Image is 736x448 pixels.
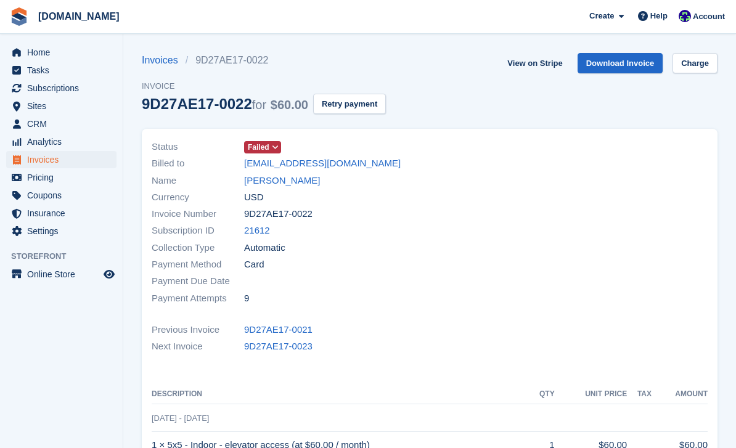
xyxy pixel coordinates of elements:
a: Charge [673,53,718,73]
th: Amount [652,385,708,404]
th: Tax [627,385,652,404]
a: menu [6,187,117,204]
nav: breadcrumbs [142,53,386,68]
span: Invoices [27,151,101,168]
span: [DATE] - [DATE] [152,413,209,423]
span: Pricing [27,169,101,186]
span: Payment Due Date [152,274,244,288]
span: Subscriptions [27,79,101,97]
span: Name [152,174,244,188]
span: $60.00 [271,98,308,112]
span: Payment Method [152,258,244,272]
span: Next Invoice [152,340,244,354]
span: Billed to [152,157,244,171]
a: menu [6,266,117,283]
img: stora-icon-8386f47178a22dfd0bd8f6a31ec36ba5ce8667c1dd55bd0f319d3a0aa187defe.svg [10,7,28,26]
a: View on Stripe [502,53,567,73]
span: for [252,98,266,112]
span: Collection Type [152,241,244,255]
th: Description [152,385,528,404]
span: Failed [248,142,269,153]
span: Automatic [244,241,285,255]
span: CRM [27,115,101,132]
span: Online Store [27,266,101,283]
a: menu [6,169,117,186]
a: [EMAIL_ADDRESS][DOMAIN_NAME] [244,157,401,171]
span: 9 [244,291,249,306]
a: menu [6,62,117,79]
a: Download Invoice [578,53,663,73]
a: menu [6,44,117,61]
span: Tasks [27,62,101,79]
a: menu [6,205,117,222]
a: menu [6,97,117,115]
span: Currency [152,190,244,205]
span: Settings [27,222,101,240]
span: USD [244,190,264,205]
a: menu [6,115,117,132]
span: Status [152,140,244,154]
a: 9D27AE17-0021 [244,323,313,337]
a: Failed [244,140,281,154]
a: menu [6,133,117,150]
span: Payment Attempts [152,291,244,306]
img: Mike Gruttadaro [679,10,691,22]
span: Subscription ID [152,224,244,238]
span: Card [244,258,264,272]
span: Previous Invoice [152,323,244,337]
a: [PERSON_NAME] [244,174,320,188]
a: menu [6,79,117,97]
a: Invoices [142,53,186,68]
span: Invoice Number [152,207,244,221]
a: [DOMAIN_NAME] [33,6,125,26]
span: Analytics [27,133,101,150]
span: Home [27,44,101,61]
span: Storefront [11,250,123,263]
a: menu [6,151,117,168]
a: menu [6,222,117,240]
span: Coupons [27,187,101,204]
span: Insurance [27,205,101,222]
a: 21612 [244,224,270,238]
button: Retry payment [313,94,386,114]
span: Account [693,10,725,23]
div: 9D27AE17-0022 [142,96,308,112]
span: Sites [27,97,101,115]
span: 9D27AE17-0022 [244,207,313,221]
span: Invoice [142,80,386,92]
span: Create [589,10,614,22]
a: 9D27AE17-0023 [244,340,313,354]
th: QTY [528,385,555,404]
a: Preview store [102,267,117,282]
th: Unit Price [555,385,627,404]
span: Help [650,10,668,22]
